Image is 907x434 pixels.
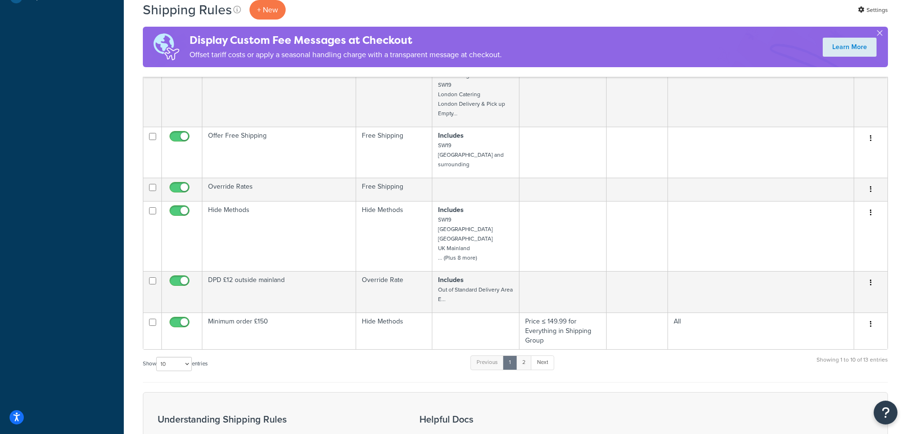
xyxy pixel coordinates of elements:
a: Previous [470,355,504,370]
p: Offset tariff costs or apply a seasonal handling charge with a transparent message at checkout. [189,48,502,61]
select: Showentries [156,357,192,371]
small: [GEOGRAPHIC_DATA] and surrounding SW19 London Catering London Delivery & Pick up Empty... [438,61,505,118]
td: Price ≤ 149.99 for Everything in Shipping Group [519,313,607,349]
h3: Helpful Docs [419,414,576,424]
td: Override Rate [356,271,432,313]
small: SW19 [GEOGRAPHIC_DATA] [GEOGRAPHIC_DATA] UK Mainland ... (Plus 8 more) [438,215,493,262]
td: Override Rates [202,178,356,201]
td: Hide Methods [356,313,432,349]
a: 2 [516,355,532,370]
a: 1 [503,355,517,370]
strong: Includes [438,275,464,285]
td: Hide Methods [356,201,432,271]
strong: Includes [438,131,464,141]
strong: Includes [438,205,464,215]
label: Show entries [143,357,208,371]
button: Open Resource Center [874,401,897,424]
td: Offer Free Shipping [202,127,356,178]
td: All [668,313,854,349]
h4: Display Custom Fee Messages at Checkout [189,32,502,48]
td: Hide Methods [202,201,356,271]
img: duties-banner-06bc72dcb5fe05cb3f9472aba00be2ae8eb53ab6f0d8bb03d382ba314ac3c341.png [143,27,189,67]
td: DPD £12 outside mainland [202,271,356,313]
h1: Shipping Rules [143,0,232,19]
a: Next [531,355,554,370]
a: Settings [858,3,888,17]
a: Learn More [823,38,877,57]
div: Showing 1 to 10 of 13 entries [817,354,888,375]
td: Minimum order £150 [202,313,356,349]
h3: Understanding Shipping Rules [158,414,396,424]
small: Out of Standard Delivery Area E... [438,285,513,303]
td: Free Shipping [356,178,432,201]
td: Free Shipping [356,127,432,178]
small: SW19 [GEOGRAPHIC_DATA] and surrounding [438,141,504,169]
